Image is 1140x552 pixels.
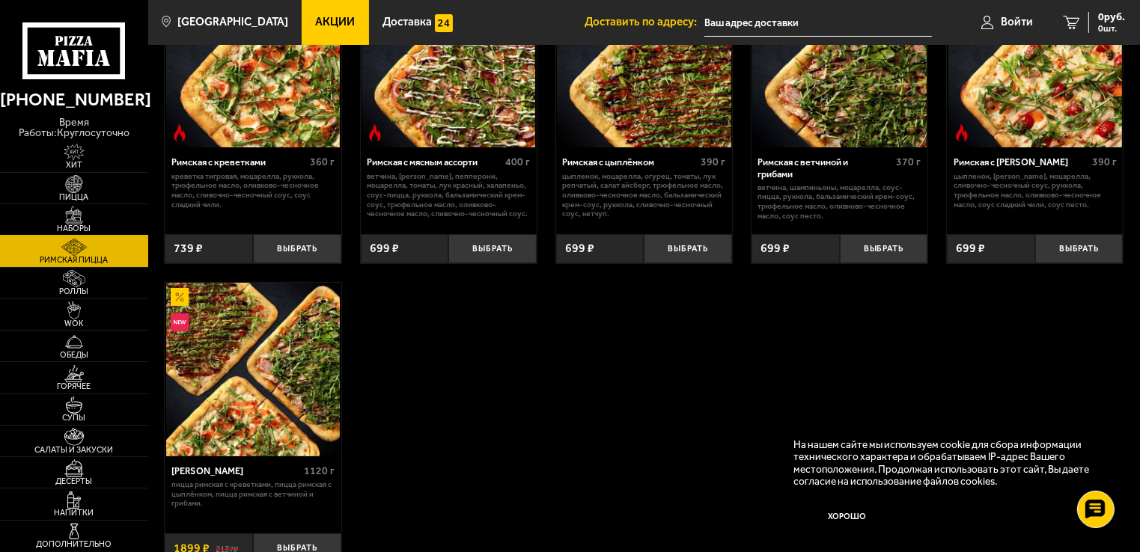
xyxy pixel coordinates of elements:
div: Римская с ветчиной и грибами [758,156,893,179]
button: Выбрать [840,234,928,263]
span: [GEOGRAPHIC_DATA] [177,16,288,28]
div: Римская с цыплёнком [562,156,697,168]
span: 0 шт. [1098,24,1125,33]
p: креветка тигровая, моцарелла, руккола, трюфельное масло, оливково-чесночное масло, сливочно-чесно... [171,172,335,210]
button: Выбрать [1035,234,1124,263]
span: 699 ₽ [956,242,985,254]
img: Мама Миа [166,283,340,456]
span: 699 ₽ [565,242,594,254]
button: Выбрать [644,234,732,263]
p: ветчина, шампиньоны, моцарелла, соус-пицца, руккола, бальзамический крем-соус, трюфельное масло, ... [758,183,921,221]
span: Доставка [382,16,432,28]
input: Ваш адрес доставки [704,9,933,37]
span: 0 руб. [1098,12,1125,22]
p: цыпленок, моцарелла, огурец, томаты, лук репчатый, салат айсберг, трюфельное масло, оливково-чесн... [562,172,725,219]
span: 360 г [310,156,335,168]
span: 699 ₽ [370,242,399,254]
img: Новинка [171,313,189,331]
span: 390 г [1092,156,1117,168]
span: 739 ₽ [174,242,203,254]
img: Острое блюдо [953,124,971,142]
div: Римская с мясным ассорти [367,156,502,168]
span: 390 г [701,156,725,168]
div: Римская с [PERSON_NAME] [954,156,1088,168]
span: Доставить по адресу: [585,16,704,28]
p: цыпленок, [PERSON_NAME], моцарелла, сливочно-чесночный соус, руккола, трюфельное масло, оливково-... [954,172,1117,210]
span: 1120 г [304,464,335,477]
span: Войти [1001,16,1033,28]
p: Пицца Римская с креветками, Пицца Римская с цыплёнком, Пицца Римская с ветчиной и грибами. [171,480,335,509]
p: ветчина, [PERSON_NAME], пепперони, моцарелла, томаты, лук красный, халапеньо, соус-пицца, руккола... [367,172,530,219]
span: 370 г [897,156,921,168]
img: Акционный [171,288,189,306]
button: Хорошо [794,499,901,535]
button: Выбрать [448,234,537,263]
div: Римская с креветками [171,156,306,168]
img: Острое блюдо [171,124,189,142]
span: Акции [316,16,356,28]
span: 400 г [505,156,530,168]
div: [PERSON_NAME] [171,465,300,476]
img: 15daf4d41897b9f0e9f617042186c801.svg [435,14,453,32]
span: 699 ₽ [760,242,790,254]
img: Острое блюдо [366,124,384,142]
a: АкционныйНовинкаМама Миа [165,283,341,456]
button: Выбрать [253,234,341,263]
p: На нашем сайте мы используем cookie для сбора информации технического характера и обрабатываем IP... [794,438,1103,488]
